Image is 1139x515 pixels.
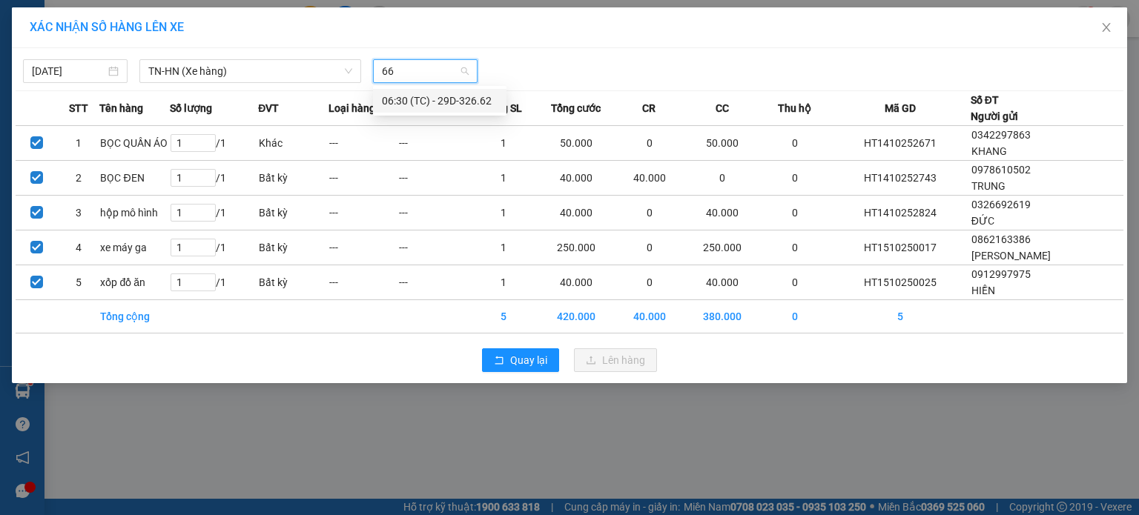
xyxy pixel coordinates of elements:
td: HT1510250017 [831,230,971,265]
button: rollbackQuay lại [482,348,559,372]
span: XÁC NHẬN SỐ HÀNG LÊN XE [30,20,184,34]
span: Số lượng [170,100,212,116]
td: 420.000 [538,300,614,333]
td: --- [398,196,469,230]
td: --- [329,126,399,161]
span: down [344,67,353,76]
td: 0 [760,265,831,300]
td: --- [329,161,399,196]
td: --- [329,230,399,265]
td: 0 [614,126,684,161]
td: Bất kỳ [258,265,329,300]
td: 1 [469,161,539,196]
span: TRUNG [971,180,1006,192]
td: xe máy ga [99,230,170,265]
td: Bất kỳ [258,196,329,230]
span: Thu hộ [778,100,811,116]
td: 5 [831,300,971,333]
span: 0862163386 [971,233,1031,245]
span: 0326692619 [971,199,1031,210]
td: 1 [469,196,539,230]
span: Mã GD [885,100,916,116]
td: / 1 [170,161,258,196]
td: 0 [614,196,684,230]
td: 1 [469,230,539,265]
span: Loại hàng [329,100,375,116]
span: 0342297863 [971,129,1031,141]
td: Bất kỳ [258,230,329,265]
span: Tổng cước [551,100,601,116]
td: 250.000 [538,230,614,265]
span: close [1100,21,1112,33]
td: / 1 [170,196,258,230]
td: HT1510250025 [831,265,971,300]
td: / 1 [170,126,258,161]
td: 40.000 [538,196,614,230]
td: 0 [760,300,831,333]
td: 4 [58,230,100,265]
td: HT1410252671 [831,126,971,161]
span: Tên hàng [99,100,143,116]
td: BỌC QUẦN ÁO [99,126,170,161]
span: STT [69,100,88,116]
td: / 1 [170,265,258,300]
td: 50.000 [684,126,760,161]
td: 5 [469,300,539,333]
td: 40.000 [538,265,614,300]
td: 40.000 [614,300,684,333]
span: HIỀN [971,285,995,296]
td: Khác [258,126,329,161]
td: 0 [760,126,831,161]
span: KHANG [971,145,1007,157]
span: 0912997975 [971,268,1031,280]
span: 0978610502 [971,164,1031,176]
div: Số ĐT Người gửi [971,92,1018,124]
td: 1 [58,126,100,161]
td: 40.000 [614,161,684,196]
td: --- [329,196,399,230]
td: xốp đồ ăn [99,265,170,300]
button: uploadLên hàng [574,348,657,372]
td: --- [329,265,399,300]
span: CC [716,100,729,116]
button: Close [1086,7,1127,49]
span: ĐVT [258,100,279,116]
td: 3 [58,196,100,230]
span: ĐỨC [971,215,994,227]
td: 0 [760,161,831,196]
td: --- [398,230,469,265]
td: hộp mô hình [99,196,170,230]
input: 15/10/2025 [32,63,105,79]
td: 40.000 [684,265,760,300]
td: 40.000 [538,161,614,196]
td: HT1410252743 [831,161,971,196]
td: 0 [760,196,831,230]
td: 0 [614,230,684,265]
span: CR [642,100,656,116]
td: --- [398,265,469,300]
td: 5 [58,265,100,300]
td: 250.000 [684,230,760,265]
td: 0 [684,161,760,196]
div: 06:30 (TC) - 29D-326.62 [382,93,498,109]
td: --- [398,126,469,161]
td: 2 [58,161,100,196]
td: 1 [469,126,539,161]
span: TN-HN (Xe hàng) [148,60,352,82]
td: 50.000 [538,126,614,161]
td: 40.000 [684,196,760,230]
td: 380.000 [684,300,760,333]
td: HT1410252824 [831,196,971,230]
span: [PERSON_NAME] [971,250,1051,262]
td: 1 [469,265,539,300]
td: 0 [760,230,831,265]
td: --- [398,161,469,196]
span: rollback [494,355,504,367]
td: Bất kỳ [258,161,329,196]
span: Quay lại [510,352,547,368]
td: Tổng cộng [99,300,170,333]
td: BỌC ĐEN [99,161,170,196]
td: 0 [614,265,684,300]
td: / 1 [170,230,258,265]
